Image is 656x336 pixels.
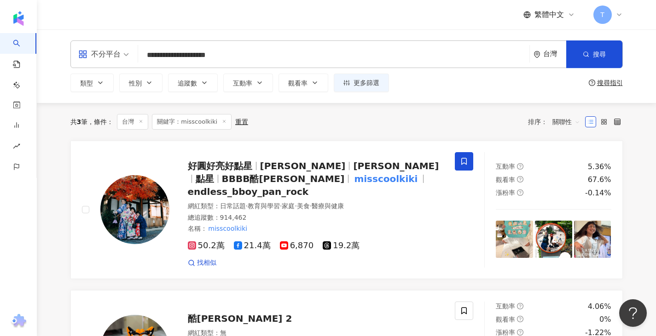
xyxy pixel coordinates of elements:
span: rise [13,137,20,158]
img: post-image [535,221,572,258]
span: · [280,202,282,210]
span: 互動率 [496,163,515,170]
button: 觀看率 [279,74,328,92]
span: 觀看率 [496,316,515,323]
mark: misscoolkiki [352,171,419,186]
div: 0% [599,314,611,325]
span: [PERSON_NAME] [260,160,346,171]
div: 台灣 [543,50,566,58]
span: 19.2萬 [323,241,360,251]
div: 重置 [235,118,248,125]
img: chrome extension [10,314,28,329]
span: 台灣 [117,114,148,130]
span: 找相似 [197,258,216,268]
span: T [600,10,604,20]
span: 50.2萬 [188,241,225,251]
button: 互動率 [223,74,273,92]
span: 關鍵字：misscoolkiki [152,114,232,130]
span: [PERSON_NAME] [353,160,439,171]
span: 美食 [297,202,310,210]
div: 排序： [528,114,585,129]
span: 日常話題 [220,202,246,210]
span: 21.4萬 [234,241,271,251]
span: 追蹤數 [178,80,197,87]
button: 追蹤數 [168,74,218,92]
span: question-circle [517,163,523,170]
div: 不分平台 [78,47,121,62]
div: 搜尋指引 [597,79,623,86]
img: KOL Avatar [100,175,169,244]
span: 觀看率 [288,80,308,87]
div: 5.36% [588,162,611,172]
iframe: Help Scout Beacon - Open [619,299,647,327]
img: post-image [496,221,533,258]
img: post-image [574,221,611,258]
span: 更多篩選 [354,79,379,86]
span: 3 [77,118,81,125]
span: 互動率 [496,302,515,310]
div: -0.14% [585,188,611,198]
div: 網紅類型 ： [188,202,444,211]
span: 點星 [196,173,214,184]
span: · [295,202,296,210]
a: search [13,33,31,60]
span: endless_bboy_pan_rock [188,186,309,197]
a: KOL Avatar好圓好亮好點星[PERSON_NAME][PERSON_NAME]點星BBBB酷[PERSON_NAME]misscoolkikiendless_bboy_pan_rock網... [70,141,623,279]
span: 搜尋 [593,51,606,58]
mark: misscoolkiki [207,223,249,233]
span: 名稱 ： [188,223,249,233]
span: question-circle [517,316,523,322]
span: 教育與學習 [248,202,280,210]
span: · [246,202,248,210]
span: 漲粉率 [496,189,515,196]
span: BBBB酷[PERSON_NAME] [222,173,345,184]
span: 家庭 [282,202,295,210]
div: 4.06% [588,302,611,312]
button: 性別 [119,74,163,92]
div: 共 筆 [70,118,88,125]
span: 類型 [80,80,93,87]
span: question-circle [589,80,595,86]
span: 觀看率 [496,176,515,183]
span: 繁體中文 [534,10,564,20]
img: logo icon [11,11,26,26]
button: 搜尋 [566,40,622,68]
div: 總追蹤數 ： 914,462 [188,213,444,222]
span: question-circle [517,189,523,196]
span: 漲粉率 [496,329,515,336]
span: appstore [78,50,87,59]
div: 67.6% [588,175,611,185]
a: 找相似 [188,258,216,268]
span: question-circle [517,176,523,182]
span: 互動率 [233,80,252,87]
span: 酷[PERSON_NAME] 2 [188,313,292,324]
span: 條件 ： [87,118,113,125]
button: 更多篩選 [334,74,389,92]
span: 性別 [129,80,142,87]
span: question-circle [517,329,523,336]
span: 醫療與健康 [312,202,344,210]
span: 好圓好亮好點星 [188,160,252,171]
span: 關聯性 [552,114,580,129]
span: environment [534,51,540,58]
span: 6,870 [280,241,314,251]
span: question-circle [517,303,523,309]
button: 類型 [70,74,114,92]
span: · [310,202,312,210]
